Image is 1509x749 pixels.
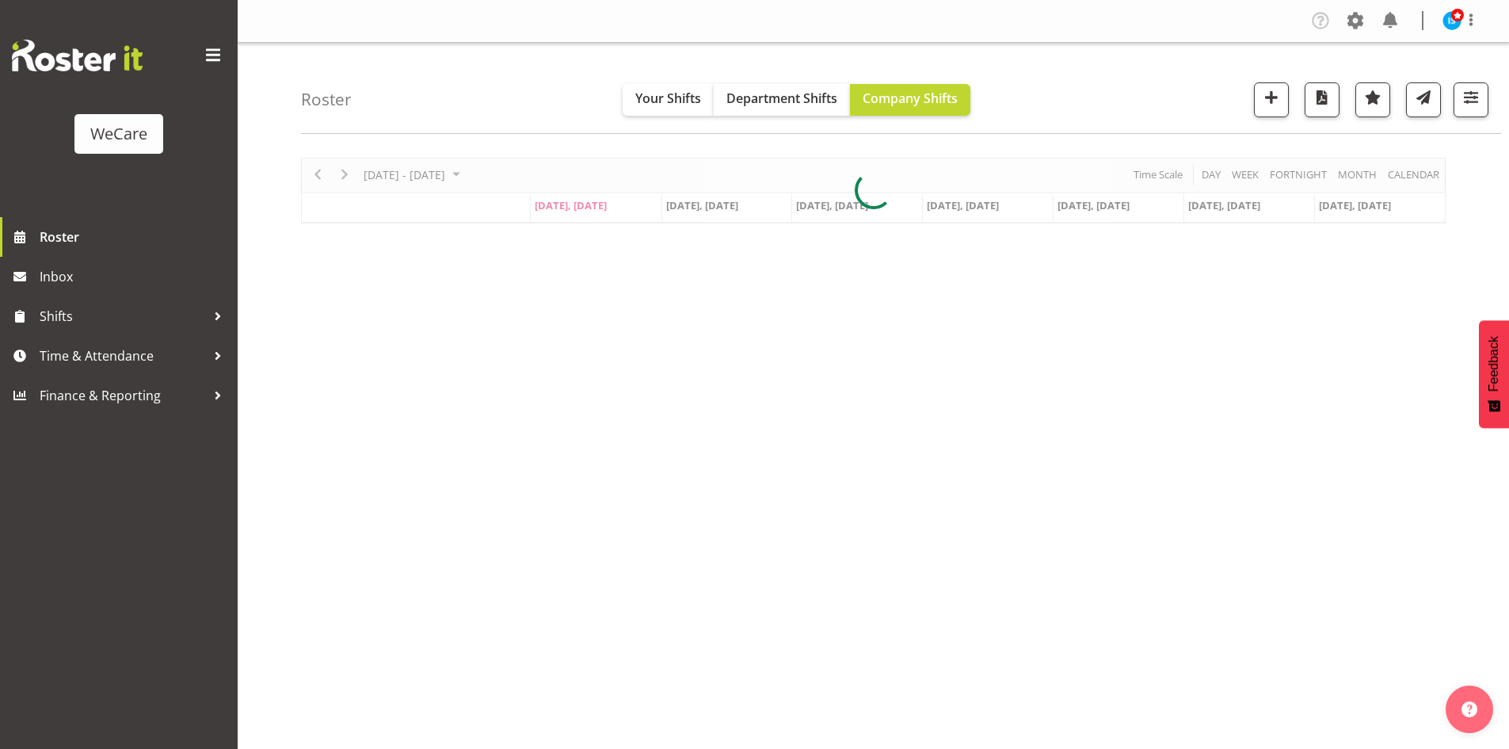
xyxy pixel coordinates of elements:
[1487,336,1501,392] span: Feedback
[1355,82,1390,117] button: Highlight an important date within the roster.
[623,84,714,116] button: Your Shifts
[863,90,958,107] span: Company Shifts
[1442,11,1461,30] img: isabel-simcox10849.jpg
[1406,82,1441,117] button: Send a list of all shifts for the selected filtered period to all rostered employees.
[40,225,230,249] span: Roster
[1454,82,1488,117] button: Filter Shifts
[301,90,352,109] h4: Roster
[726,90,837,107] span: Department Shifts
[635,90,701,107] span: Your Shifts
[1461,701,1477,717] img: help-xxl-2.png
[12,40,143,71] img: Rosterit website logo
[850,84,970,116] button: Company Shifts
[90,122,147,146] div: WeCare
[40,304,206,328] span: Shifts
[1305,82,1339,117] button: Download a PDF of the roster according to the set date range.
[40,344,206,368] span: Time & Attendance
[40,265,230,289] span: Inbox
[714,84,850,116] button: Department Shifts
[1479,320,1509,428] button: Feedback - Show survey
[1254,82,1289,117] button: Add a new shift
[40,384,206,407] span: Finance & Reporting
